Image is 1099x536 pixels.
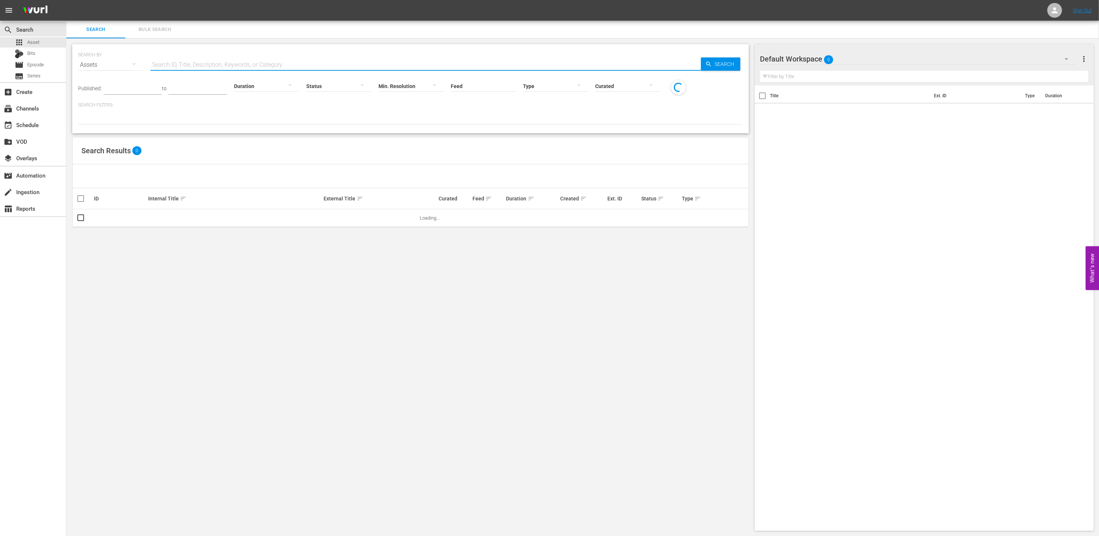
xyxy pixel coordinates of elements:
span: sort [528,195,534,202]
span: Create [4,88,13,97]
span: Episode [27,61,44,69]
div: Assets [78,55,143,75]
div: Type [682,194,706,203]
span: VOD [4,137,13,146]
th: Title [770,85,930,106]
span: Asset [27,39,39,46]
span: more_vert [1079,55,1088,63]
span: Asset [15,38,24,47]
span: sort [180,195,186,202]
span: Search Results [81,146,131,155]
span: Automation [4,171,13,180]
div: Bits [15,49,24,58]
div: Ext. ID [608,196,639,202]
div: External Title [324,194,437,203]
p: Search Filters: [78,102,743,108]
div: Default Workspace [760,49,1075,69]
span: 0 [824,52,833,67]
span: 0 [132,146,142,155]
span: Bulk Search [130,25,180,34]
span: Published: [78,85,102,91]
span: Loading... [420,215,440,221]
div: Status [641,194,680,203]
span: Bits [27,50,35,57]
span: sort [694,195,701,202]
span: Search [71,25,121,34]
span: Reports [4,204,13,213]
span: to [162,85,167,91]
th: Type [1020,85,1041,106]
th: Duration [1041,85,1085,106]
span: Channels [4,104,13,113]
span: Search [712,57,740,71]
button: Search [701,57,740,71]
span: sort [357,195,363,202]
span: Series [15,72,24,81]
span: menu [4,6,13,15]
a: Sign Out [1073,7,1092,13]
div: Feed [472,194,504,203]
img: ans4CAIJ8jUAAAAAAAAAAAAAAAAAAAAAAAAgQb4GAAAAAAAAAAAAAAAAAAAAAAAAJMjXAAAAAAAAAAAAAAAAAAAAAAAAgAT5G... [18,2,53,19]
span: sort [580,195,587,202]
span: sort [485,195,492,202]
div: Curated [439,196,470,202]
div: ID [94,196,146,202]
span: Search [4,25,13,34]
span: sort [657,195,664,202]
div: Created [560,194,605,203]
span: Overlays [4,154,13,163]
span: Schedule [4,121,13,130]
div: Internal Title [148,194,322,203]
span: Series [27,72,41,80]
th: Ext. ID [930,85,1021,106]
span: Ingestion [4,188,13,197]
button: more_vert [1079,50,1088,68]
div: Duration [506,194,558,203]
span: Episode [15,60,24,69]
button: Open Feedback Widget [1086,246,1099,290]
